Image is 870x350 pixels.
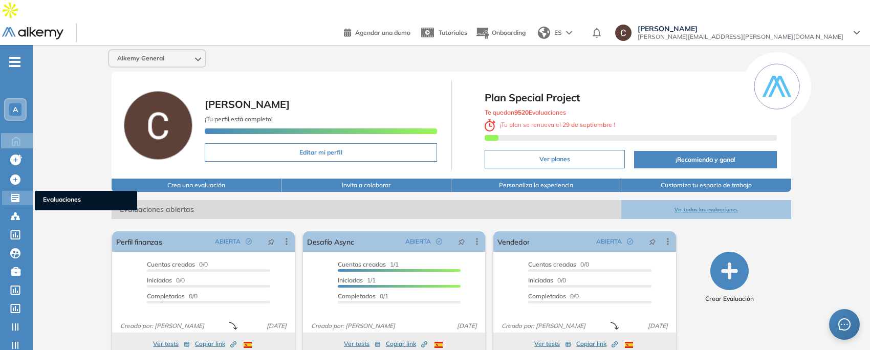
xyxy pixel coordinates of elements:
span: pushpin [458,237,465,246]
img: ESP [434,342,443,348]
span: 1/1 [338,276,376,284]
button: Ver tests [153,338,190,350]
span: check-circle [627,238,633,245]
span: Iniciadas [338,276,363,284]
span: Tutoriales [439,29,467,36]
button: Ver planes [485,150,625,168]
button: Personaliza la experiencia [451,179,621,192]
button: ¡Recomienda y gana! [634,151,776,168]
span: [DATE] [263,321,291,331]
span: Cuentas creadas [147,260,195,268]
span: 0/0 [528,260,589,268]
span: Creado por: [PERSON_NAME] [116,321,208,331]
img: ESP [625,342,633,348]
button: Invita a colaborar [281,179,451,192]
button: pushpin [260,233,282,250]
span: Cuentas creadas [528,260,576,268]
b: 9520 [514,108,529,116]
a: Perfil finanzas [116,231,162,252]
a: Tutoriales [419,19,467,46]
button: Copiar link [386,338,427,350]
span: Te quedan Evaluaciones [485,108,566,116]
span: [PERSON_NAME][EMAIL_ADDRESS][PERSON_NAME][DOMAIN_NAME] [638,33,843,41]
span: Evaluaciones abiertas [112,200,621,219]
span: A [13,105,18,114]
img: Logo [2,27,63,40]
img: Foto de perfil [124,91,192,160]
span: check-circle [246,238,252,245]
span: 1/1 [338,260,399,268]
span: Completados [528,292,566,300]
button: Crea una evaluación [112,179,281,192]
i: - [9,61,20,63]
span: Plan Special Project [485,90,777,105]
span: 0/0 [147,260,208,268]
a: Vendedor [497,231,529,252]
span: ABIERTA [215,237,241,246]
button: pushpin [450,233,473,250]
span: ABIERTA [405,237,431,246]
a: Agendar una demo [344,26,410,38]
img: ESP [244,342,252,348]
span: Copiar link [386,339,427,348]
button: Copiar link [576,338,618,350]
button: Copiar link [195,338,236,350]
span: Creado por: [PERSON_NAME] [307,321,399,331]
button: pushpin [641,233,664,250]
span: [PERSON_NAME] [205,98,290,111]
span: [PERSON_NAME] [638,25,843,33]
span: pushpin [649,237,656,246]
button: Ver tests [534,338,571,350]
span: Iniciadas [147,276,172,284]
span: ¡ Tu plan se renueva el ! [485,121,616,128]
span: pushpin [268,237,275,246]
span: Iniciadas [528,276,553,284]
span: Alkemy General [117,54,164,62]
b: 29 de septiembre [561,121,614,128]
span: Completados [147,292,185,300]
a: Desafío Async [307,231,354,252]
span: 0/0 [528,292,579,300]
button: Ver todas las evaluaciones [621,200,791,219]
span: message [838,318,851,331]
span: Agendar una demo [355,29,410,36]
span: Evaluaciones [43,195,129,206]
span: 0/0 [528,276,566,284]
button: Customiza tu espacio de trabajo [621,179,791,192]
span: ABIERTA [596,237,622,246]
button: Ver tests [344,338,381,350]
span: Creado por: [PERSON_NAME] [497,321,590,331]
span: [DATE] [453,321,481,331]
span: Onboarding [492,29,526,36]
span: Crear Evaluación [705,294,754,303]
img: arrow [566,31,572,35]
span: 0/0 [147,276,185,284]
button: Editar mi perfil [205,143,437,162]
span: check-circle [436,238,442,245]
span: [DATE] [644,321,672,331]
span: Copiar link [576,339,618,348]
span: Cuentas creadas [338,260,386,268]
span: ¡Tu perfil está completo! [205,115,273,123]
span: 0/0 [147,292,198,300]
img: world [538,27,550,39]
span: 0/1 [338,292,388,300]
span: Copiar link [195,339,236,348]
span: Completados [338,292,376,300]
button: Crear Evaluación [705,252,754,303]
button: Onboarding [475,22,526,44]
img: clock-svg [485,119,496,132]
span: ES [554,28,562,37]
